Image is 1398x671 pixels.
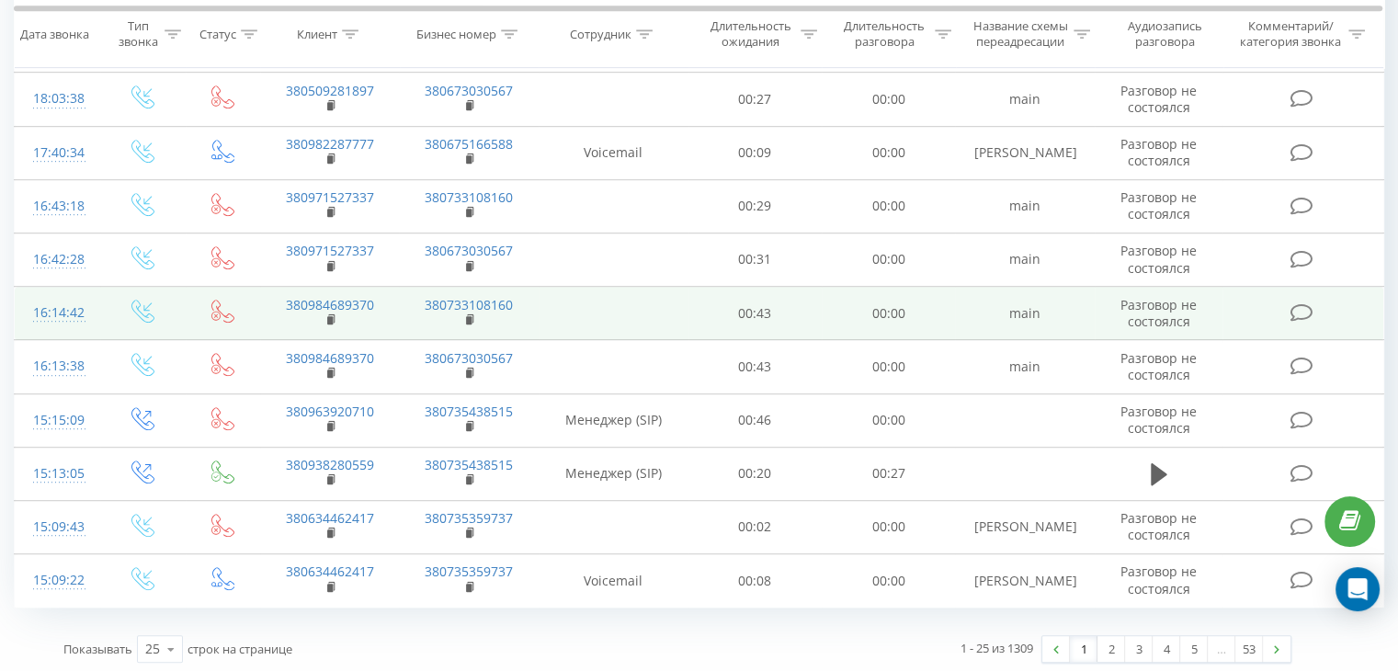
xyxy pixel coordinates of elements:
[688,393,822,447] td: 00:46
[425,456,513,473] a: 380735438515
[822,447,955,500] td: 00:27
[33,135,82,171] div: 17:40:34
[1208,636,1235,662] div: …
[286,242,374,259] a: 380971527337
[297,27,337,42] div: Клиент
[416,27,496,42] div: Бизнес номер
[425,242,513,259] a: 380673030567
[188,641,292,657] span: строк на странице
[539,554,688,608] td: Voicemail
[960,639,1033,657] div: 1 - 25 из 1309
[425,296,513,313] a: 380733108160
[822,554,955,608] td: 00:00
[822,126,955,179] td: 00:00
[286,349,374,367] a: 380984689370
[1120,242,1197,276] span: Разговор не состоялся
[822,500,955,553] td: 00:00
[33,295,82,331] div: 16:14:42
[822,233,955,286] td: 00:00
[199,27,236,42] div: Статус
[688,500,822,553] td: 00:02
[688,73,822,126] td: 00:27
[705,19,797,51] div: Длительность ожидания
[539,447,688,500] td: Менеджер (SIP)
[688,233,822,286] td: 00:31
[286,296,374,313] a: 380984689370
[425,349,513,367] a: 380673030567
[570,27,631,42] div: Сотрудник
[688,126,822,179] td: 00:09
[972,19,1069,51] div: Название схемы переадресации
[688,179,822,233] td: 00:29
[286,509,374,527] a: 380634462417
[33,563,82,598] div: 15:09:22
[955,500,1094,553] td: [PERSON_NAME]
[688,554,822,608] td: 00:08
[688,447,822,500] td: 00:20
[425,509,513,527] a: 380735359737
[1120,509,1197,543] span: Разговор не состоялся
[822,179,955,233] td: 00:00
[1335,567,1380,611] div: Open Intercom Messenger
[955,73,1094,126] td: main
[425,188,513,206] a: 380733108160
[688,340,822,393] td: 00:43
[116,19,159,51] div: Тип звонка
[955,340,1094,393] td: main
[1125,636,1153,662] a: 3
[822,73,955,126] td: 00:00
[955,126,1094,179] td: [PERSON_NAME]
[822,340,955,393] td: 00:00
[1097,636,1125,662] a: 2
[1120,82,1197,116] span: Разговор не состоялся
[33,242,82,278] div: 16:42:28
[33,81,82,117] div: 18:03:38
[688,287,822,340] td: 00:43
[286,82,374,99] a: 380509281897
[286,563,374,580] a: 380634462417
[1120,403,1197,437] span: Разговор не состоялся
[539,126,688,179] td: Voicemail
[955,233,1094,286] td: main
[1120,296,1197,330] span: Разговор не состоялся
[1111,19,1219,51] div: Аудиозапись разговора
[838,19,930,51] div: Длительность разговора
[33,188,82,224] div: 16:43:18
[425,135,513,153] a: 380675166588
[955,554,1094,608] td: [PERSON_NAME]
[1120,349,1197,383] span: Разговор не состоялся
[1236,19,1344,51] div: Комментарий/категория звонка
[955,179,1094,233] td: main
[822,287,955,340] td: 00:00
[33,348,82,384] div: 16:13:38
[1120,135,1197,169] span: Разговор не состоялся
[425,403,513,420] a: 380735438515
[955,287,1094,340] td: main
[33,509,82,545] div: 15:09:43
[1153,636,1180,662] a: 4
[286,403,374,420] a: 380963920710
[539,393,688,447] td: Менеджер (SIP)
[425,82,513,99] a: 380673030567
[822,393,955,447] td: 00:00
[286,135,374,153] a: 380982287777
[20,27,89,42] div: Дата звонка
[63,641,132,657] span: Показывать
[286,188,374,206] a: 380971527337
[425,563,513,580] a: 380735359737
[1235,636,1263,662] a: 53
[33,456,82,492] div: 15:13:05
[1180,636,1208,662] a: 5
[1120,563,1197,597] span: Разговор не состоялся
[1070,636,1097,662] a: 1
[145,640,160,658] div: 25
[33,403,82,438] div: 15:15:09
[1120,188,1197,222] span: Разговор не состоялся
[286,456,374,473] a: 380938280559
